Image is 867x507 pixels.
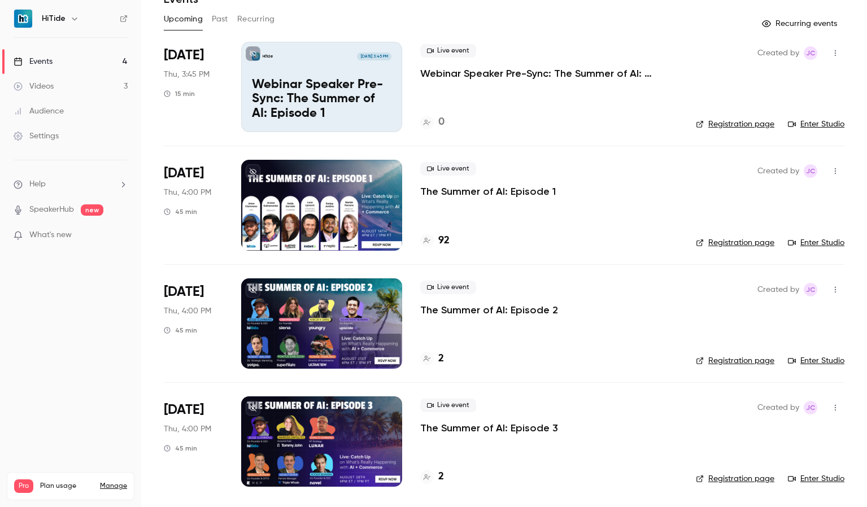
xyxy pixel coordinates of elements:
[420,44,476,58] span: Live event
[164,160,223,250] div: Aug 14 Thu, 4:00 PM (America/New York)
[806,46,815,60] span: JC
[438,233,450,248] h4: 92
[696,119,774,130] a: Registration page
[420,469,444,484] a: 2
[757,46,799,60] span: Created by
[164,305,211,317] span: Thu, 4:00 PM
[164,423,211,435] span: Thu, 4:00 PM
[100,482,127,491] a: Manage
[420,399,476,412] span: Live event
[164,401,204,419] span: [DATE]
[212,10,228,28] button: Past
[357,53,391,60] span: [DATE] 3:45 PM
[420,185,556,198] a: The Summer of AI: Episode 1
[696,237,774,248] a: Registration page
[164,46,204,64] span: [DATE]
[164,326,197,335] div: 45 min
[164,10,203,28] button: Upcoming
[757,15,844,33] button: Recurring events
[804,283,817,296] span: Jesse Clemmens
[81,204,103,216] span: new
[438,115,445,130] h4: 0
[29,178,46,190] span: Help
[804,46,817,60] span: Jesse Clemmens
[696,473,774,484] a: Registration page
[14,479,33,493] span: Pro
[806,283,815,296] span: JC
[164,283,204,301] span: [DATE]
[806,401,815,414] span: JC
[420,67,678,80] a: Webinar Speaker Pre-Sync: The Summer of AI: Episode 1
[696,355,774,366] a: Registration page
[806,164,815,178] span: JC
[14,10,32,28] img: HiTide
[420,351,444,366] a: 2
[804,164,817,178] span: Jesse Clemmens
[164,187,211,198] span: Thu, 4:00 PM
[788,237,844,248] a: Enter Studio
[420,303,558,317] a: The Summer of AI: Episode 2
[164,89,195,98] div: 15 min
[757,401,799,414] span: Created by
[420,233,450,248] a: 92
[788,119,844,130] a: Enter Studio
[420,421,558,435] a: The Summer of AI: Episode 3
[804,401,817,414] span: Jesse Clemmens
[788,355,844,366] a: Enter Studio
[757,283,799,296] span: Created by
[164,278,223,369] div: Aug 21 Thu, 4:00 PM (America/New York)
[420,281,476,294] span: Live event
[14,130,59,142] div: Settings
[438,469,444,484] h4: 2
[164,42,223,132] div: Aug 14 Thu, 3:45 PM (America/New York)
[438,351,444,366] h4: 2
[252,78,391,121] p: Webinar Speaker Pre-Sync: The Summer of AI: Episode 1
[29,229,72,241] span: What's new
[40,482,93,491] span: Plan usage
[788,473,844,484] a: Enter Studio
[263,54,273,59] p: HiTide
[14,178,128,190] li: help-dropdown-opener
[164,164,204,182] span: [DATE]
[164,207,197,216] div: 45 min
[164,444,197,453] div: 45 min
[14,106,64,117] div: Audience
[241,42,402,132] a: Webinar Speaker Pre-Sync: The Summer of AI: Episode 1HiTide[DATE] 3:45 PMWebinar Speaker Pre-Sync...
[237,10,275,28] button: Recurring
[29,204,74,216] a: SpeakerHub
[14,56,53,67] div: Events
[164,69,210,80] span: Thu, 3:45 PM
[420,162,476,176] span: Live event
[42,13,66,24] h6: HiTide
[757,164,799,178] span: Created by
[164,396,223,487] div: Aug 28 Thu, 4:00 PM (America/New York)
[14,81,54,92] div: Videos
[420,115,445,130] a: 0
